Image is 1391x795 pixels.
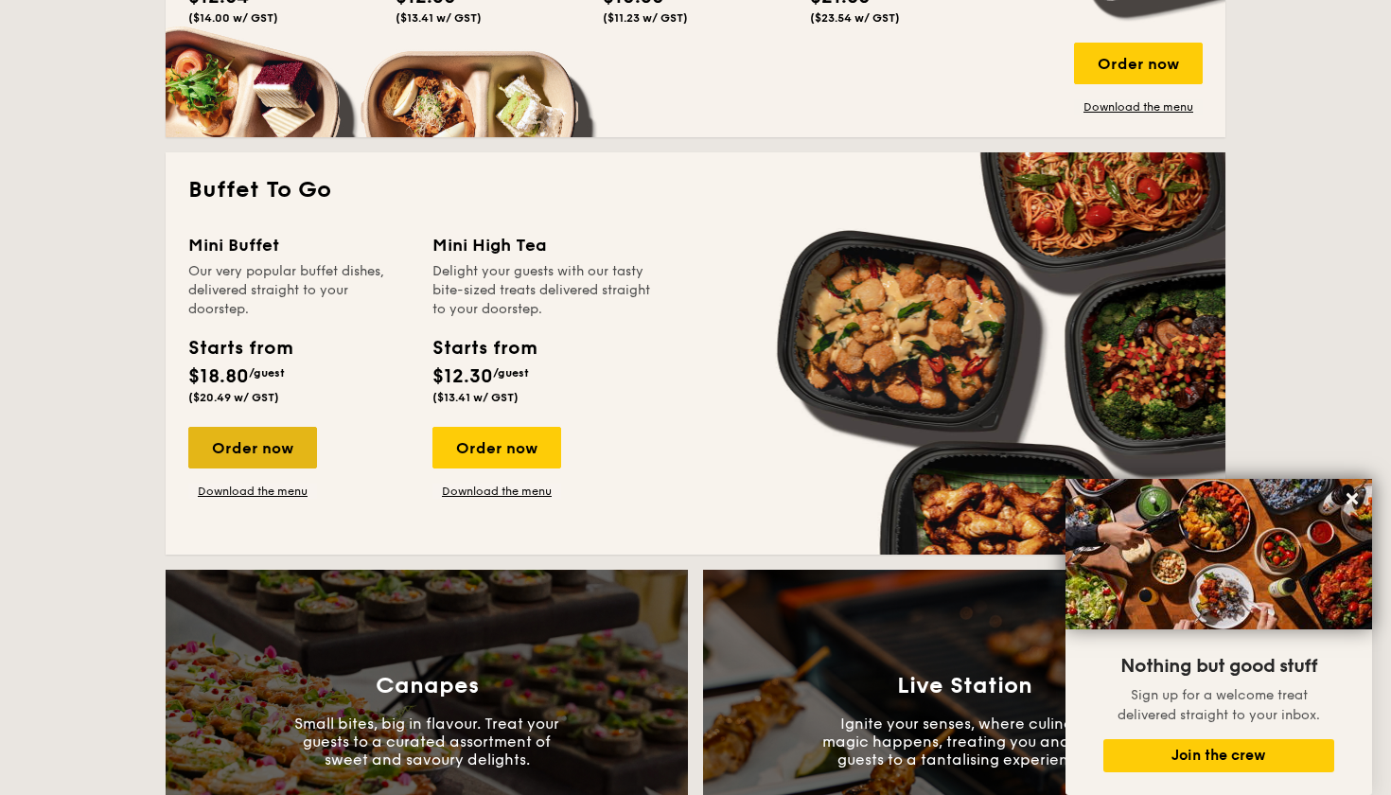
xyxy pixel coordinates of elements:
button: Join the crew [1103,739,1334,772]
span: ($11.23 w/ GST) [603,11,688,25]
p: Small bites, big in flavour. Treat your guests to a curated assortment of sweet and savoury delig... [285,715,569,768]
div: Mini High Tea [432,232,654,258]
img: DSC07876-Edit02-Large.jpeg [1065,479,1372,629]
div: Mini Buffet [188,232,410,258]
div: Delight your guests with our tasty bite-sized treats delivered straight to your doorstep. [432,262,654,319]
h3: Live Station [897,673,1032,699]
button: Close [1337,484,1367,514]
h3: Canapes [376,673,479,699]
span: ($23.54 w/ GST) [810,11,900,25]
a: Download the menu [188,484,317,499]
p: Ignite your senses, where culinary magic happens, treating you and your guests to a tantalising e... [822,715,1106,768]
span: ($20.49 w/ GST) [188,391,279,404]
span: /guest [493,366,529,380]
div: Starts from [432,334,536,362]
span: $12.30 [432,365,493,388]
span: $18.80 [188,365,249,388]
h2: Buffet To Go [188,175,1203,205]
div: Order now [1074,43,1203,84]
div: Order now [188,427,317,468]
span: /guest [249,366,285,380]
span: ($13.41 w/ GST) [396,11,482,25]
div: Starts from [188,334,291,362]
span: Nothing but good stuff [1120,655,1317,678]
a: Download the menu [1074,99,1203,115]
div: Order now [432,427,561,468]
a: Download the menu [432,484,561,499]
span: ($14.00 w/ GST) [188,11,278,25]
span: Sign up for a welcome treat delivered straight to your inbox. [1118,687,1320,723]
span: ($13.41 w/ GST) [432,391,519,404]
div: Our very popular buffet dishes, delivered straight to your doorstep. [188,262,410,319]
